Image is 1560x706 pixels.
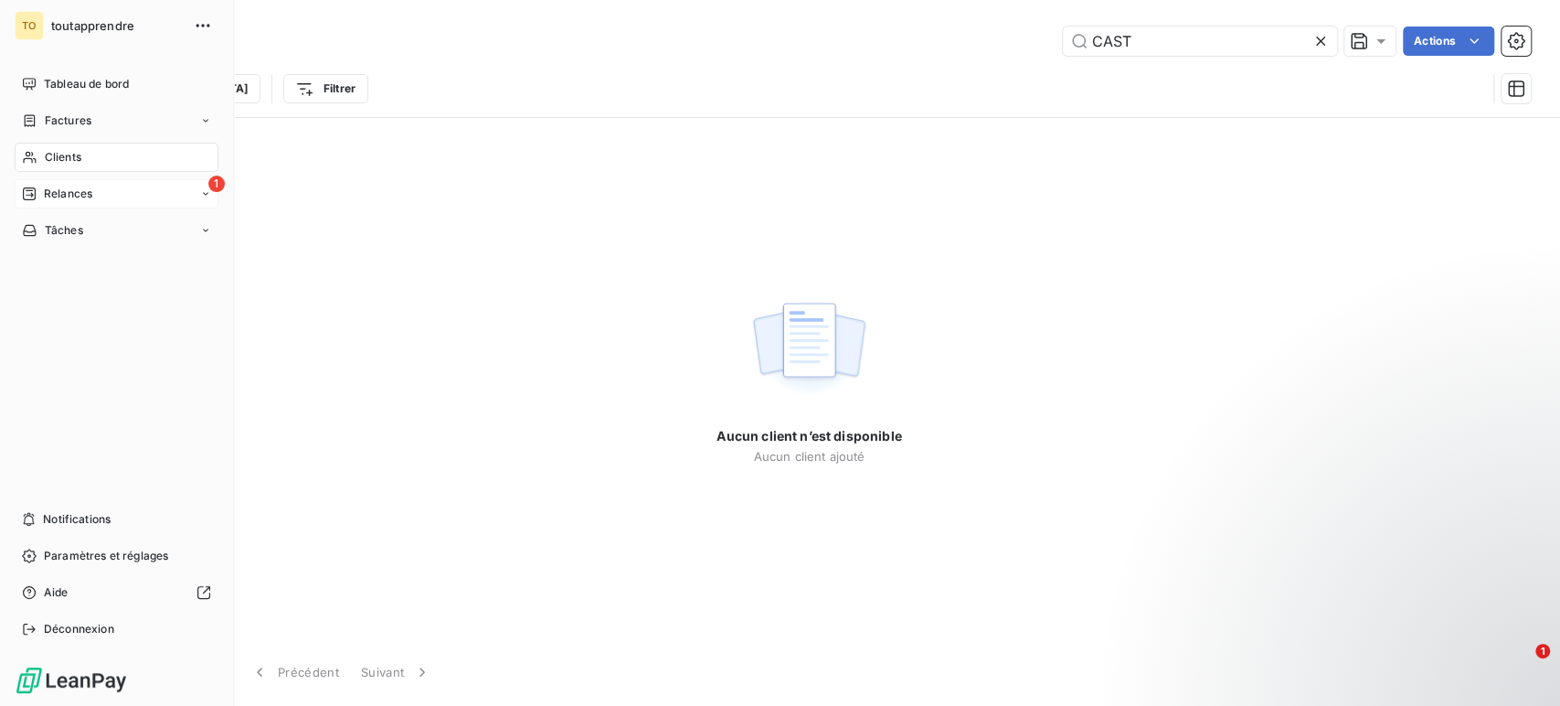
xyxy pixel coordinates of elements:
button: Précédent [239,653,350,691]
span: Clients [45,149,81,166]
span: Factures [45,112,91,129]
span: Tâches [45,222,83,239]
button: Filtrer [283,74,367,103]
a: Aide [15,578,218,607]
span: Aucun client n’est disponible [716,427,901,445]
button: Suivant [350,653,442,691]
span: Relances [44,186,92,202]
span: Tableau de bord [44,76,129,92]
span: toutapprendre [51,18,183,33]
span: 1 [1535,644,1550,658]
div: TO [15,11,44,40]
input: Rechercher [1063,27,1337,56]
span: 1 [208,176,225,192]
button: Actions [1403,27,1494,56]
iframe: Intercom live chat [1498,644,1542,688]
span: Déconnexion [44,621,114,637]
iframe: Intercom notifications message [1194,529,1560,657]
span: Aucun client ajouté [754,449,865,464]
span: Aide [44,584,69,601]
img: Logo LeanPay [15,666,128,695]
span: Paramètres et réglages [44,548,168,564]
span: Notifications [43,511,111,528]
img: empty state [750,293,867,406]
